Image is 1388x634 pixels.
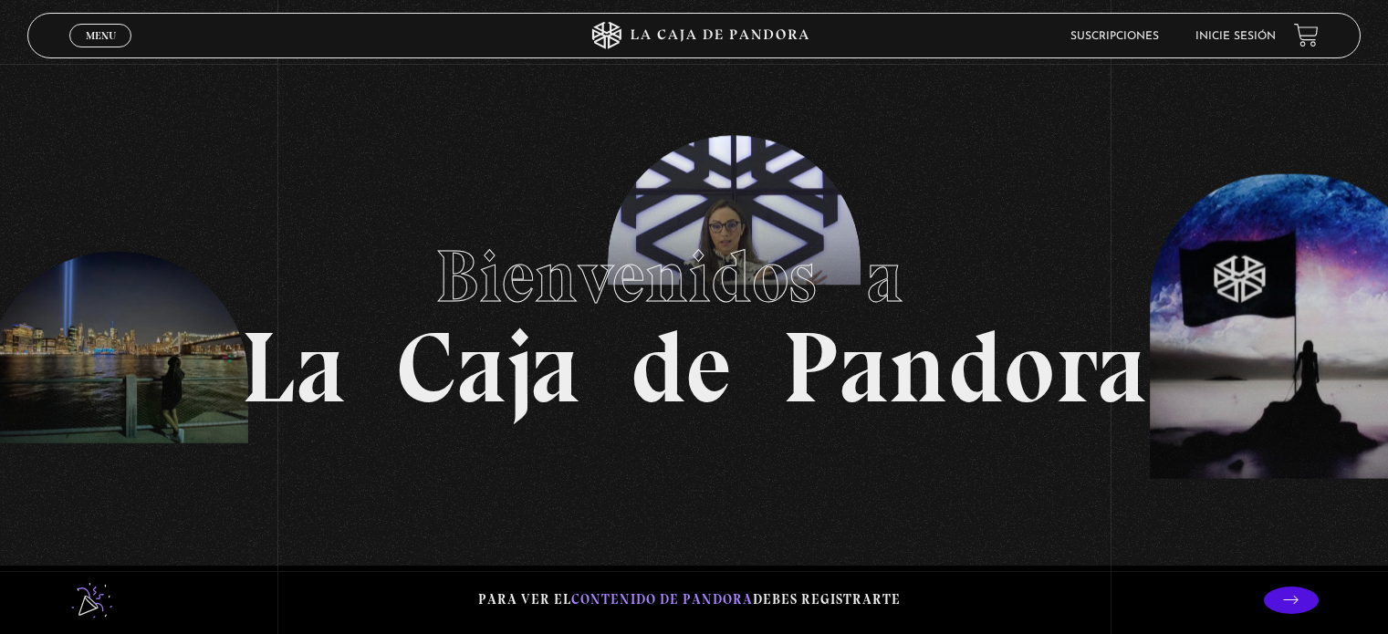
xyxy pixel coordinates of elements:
[435,233,954,320] span: Bienvenidos a
[1195,31,1276,42] a: Inicie sesión
[1070,31,1159,42] a: Suscripciones
[571,591,753,608] span: contenido de Pandora
[478,587,901,612] p: Para ver el debes registrarte
[241,217,1147,418] h1: La Caja de Pandora
[79,46,122,58] span: Cerrar
[86,30,116,41] span: Menu
[1294,23,1319,47] a: View your shopping cart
